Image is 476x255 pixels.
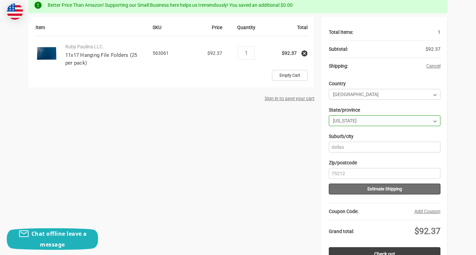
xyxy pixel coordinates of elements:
[153,24,185,36] th: SKU
[426,46,440,52] span: $92.37
[329,184,440,194] button: Estimate Shipping
[420,237,476,255] iframe: Google Customer Reviews
[185,24,226,36] th: Price
[265,96,315,101] a: Sign in to save your cart
[267,24,308,36] th: Total
[329,131,354,142] label: Suburb/city
[226,24,267,36] th: Quantity
[414,208,440,215] button: Add Coupon
[282,50,297,56] strong: $92.37
[65,52,137,66] a: 11x17 Hanging File Folders (25 per pack)
[329,229,354,234] strong: Grand total:
[414,226,440,236] span: $92.37
[31,230,87,248] span: Chat offline leave a message
[36,42,58,65] img: 11x17 Hanging File Folders
[329,78,346,89] label: Country
[329,157,357,168] label: Zip/postcode
[329,168,440,179] input: Zip/postcode
[272,70,308,81] a: Empty Cart
[7,3,23,20] img: duty and tax information for United States
[207,50,222,56] span: $92.37
[353,24,440,41] div: 1
[329,209,358,214] strong: Coupon Code:
[36,24,153,36] th: Item
[329,105,360,115] label: State/province
[329,142,440,153] input: Suburb/city
[329,29,353,35] strong: Total Items:
[153,50,169,56] span: 563061
[426,63,440,70] button: Cancel
[65,43,145,50] p: Ruby Paulina LLC.
[329,63,348,69] strong: Shipping:
[329,46,348,52] strong: Subtotal:
[48,2,293,8] span: Better Price Than Amazon! Supporting our Small Business here helps us tremendously! You saved an ...
[7,228,98,250] button: Chat offline leave a message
